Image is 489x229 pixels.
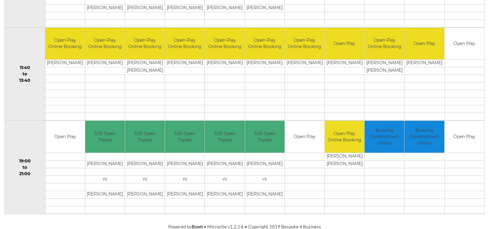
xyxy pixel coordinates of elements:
td: 19:00 to 21:00 [5,121,45,214]
td: [PERSON_NAME] [85,191,125,198]
td: [PERSON_NAME] [125,191,165,198]
td: [PERSON_NAME] [365,60,404,67]
td: [PERSON_NAME] [205,191,244,198]
td: [PERSON_NAME] [125,60,165,67]
td: S05 Open Triples [165,121,204,153]
td: Open Play Online Booking [365,28,404,60]
td: [PERSON_NAME] [125,4,165,12]
td: Bowling Development Group [404,121,444,153]
td: [PERSON_NAME] [245,4,285,12]
td: Open Play [404,28,444,60]
td: [PERSON_NAME] [404,60,444,67]
td: Open Play [445,121,484,153]
td: S05 Open Triples [85,121,125,153]
td: [PERSON_NAME] [245,60,285,67]
td: Open Play Online Booking [325,121,364,153]
td: [PERSON_NAME] [85,4,125,12]
td: Open Play [325,28,364,60]
td: [PERSON_NAME] [165,4,204,12]
td: Open Play Online Booking [205,28,244,60]
td: Open Play Online Booking [165,28,204,60]
td: [PERSON_NAME] [205,60,244,67]
td: Open Play [445,28,484,60]
td: Open Play [285,121,324,153]
td: vs [245,175,285,183]
td: vs [85,175,125,183]
td: vs [125,175,165,183]
td: [PERSON_NAME] [245,191,285,198]
td: vs [165,175,204,183]
td: Open Play Online Booking [285,28,324,60]
td: [PERSON_NAME] [165,191,204,198]
td: [PERSON_NAME] [325,153,364,160]
td: [PERSON_NAME] [85,60,125,67]
td: [PERSON_NAME] [285,60,324,67]
td: [PERSON_NAME] [125,67,165,75]
td: 11:40 to 13:40 [5,27,45,121]
td: Open Play Online Booking [245,28,285,60]
td: [PERSON_NAME] [125,160,165,168]
td: [PERSON_NAME] [45,60,85,67]
td: Open Play Online Booking [45,28,85,60]
td: [PERSON_NAME] [165,160,204,168]
td: [PERSON_NAME] [325,160,364,168]
td: S05 Open Triples [125,121,165,153]
td: S05 Open Triples [205,121,244,153]
td: Open Play Online Booking [85,28,125,60]
td: [PERSON_NAME] [325,60,364,67]
td: Bowling Development Group [365,121,404,153]
td: [PERSON_NAME] [85,160,125,168]
td: [PERSON_NAME] [205,160,244,168]
td: [PERSON_NAME] [165,60,204,67]
td: [PERSON_NAME] [365,67,404,75]
td: [PERSON_NAME] [245,160,285,168]
td: [PERSON_NAME] [205,4,244,12]
td: S05 Open Triples [245,121,285,153]
td: Open Play Online Booking [125,28,165,60]
td: vs [205,175,244,183]
td: Open Play [45,121,85,153]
